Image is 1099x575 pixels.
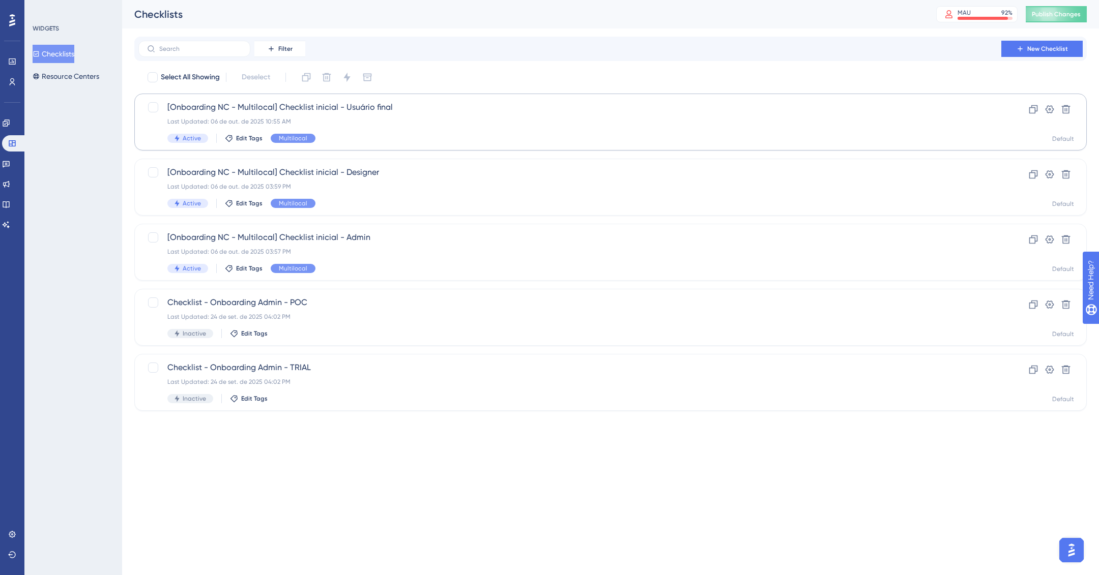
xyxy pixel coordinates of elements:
[167,296,972,309] span: Checklist - Onboarding Admin - POC
[183,329,206,338] span: Inactive
[1001,41,1083,57] button: New Checklist
[183,134,201,142] span: Active
[167,183,972,191] div: Last Updated: 06 de out. de 2025 03:59 PM
[1052,395,1074,403] div: Default
[1026,6,1087,22] button: Publish Changes
[183,264,201,273] span: Active
[1052,330,1074,338] div: Default
[183,395,206,403] span: Inactive
[167,166,972,178] span: [Onboarding NC - Multilocal] Checklist inicial - Designer
[167,313,972,321] div: Last Updated: 24 de set. de 2025 04:02 PM
[167,117,972,126] div: Last Updated: 06 de out. de 2025 10:55 AM
[183,199,201,207] span: Active
[167,101,972,113] span: [Onboarding NC - Multilocal] Checklist inicial - Usuário final
[279,199,307,207] span: Multilocal
[225,264,263,273] button: Edit Tags
[1052,265,1074,273] div: Default
[236,134,263,142] span: Edit Tags
[161,71,220,83] span: Select All Showing
[254,41,305,57] button: Filter
[134,7,911,21] div: Checklists
[225,134,263,142] button: Edit Tags
[167,231,972,244] span: [Onboarding NC - Multilocal] Checklist inicial - Admin
[159,45,242,52] input: Search
[167,378,972,386] div: Last Updated: 24 de set. de 2025 04:02 PM
[225,199,263,207] button: Edit Tags
[33,45,74,63] button: Checklists
[279,134,307,142] span: Multilocal
[1052,135,1074,143] div: Default
[1032,10,1081,18] span: Publish Changes
[241,395,268,403] span: Edit Tags
[230,395,268,403] button: Edit Tags
[24,3,64,15] span: Need Help?
[236,264,263,273] span: Edit Tags
[241,329,268,338] span: Edit Tags
[1027,45,1068,53] span: New Checklist
[242,71,270,83] span: Deselect
[236,199,263,207] span: Edit Tags
[278,45,293,53] span: Filter
[33,67,99,85] button: Resource Centers
[958,9,971,17] div: MAU
[230,329,268,338] button: Edit Tags
[167,248,972,256] div: Last Updated: 06 de out. de 2025 03:57 PM
[33,24,59,33] div: WIDGETS
[167,361,972,374] span: Checklist - Onboarding Admin - TRIAL
[1056,535,1087,565] iframe: UserGuiding AI Assistant Launcher
[1001,9,1013,17] div: 92 %
[1052,200,1074,208] div: Default
[233,68,279,86] button: Deselect
[279,264,307,273] span: Multilocal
